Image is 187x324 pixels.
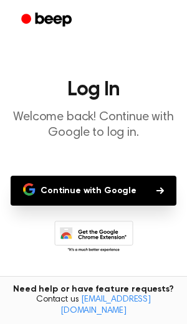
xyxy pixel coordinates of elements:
[10,110,177,141] p: Welcome back! Continue with Google to log in.
[12,8,83,32] a: Beep
[10,80,177,100] h1: Log In
[7,295,180,317] span: Contact us
[11,176,176,206] button: Continue with Google
[60,295,151,315] a: [EMAIL_ADDRESS][DOMAIN_NAME]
